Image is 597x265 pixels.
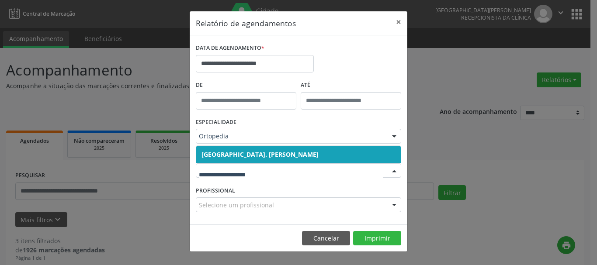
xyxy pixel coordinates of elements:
label: ESPECIALIDADE [196,116,236,129]
label: PROFISSIONAL [196,184,235,197]
h5: Relatório de agendamentos [196,17,296,29]
button: Imprimir [353,231,401,246]
label: DATA DE AGENDAMENTO [196,41,264,55]
label: ATÉ [301,79,401,92]
button: Cancelar [302,231,350,246]
label: De [196,79,296,92]
button: Close [390,11,407,33]
span: [GEOGRAPHIC_DATA]. [PERSON_NAME] [201,150,319,158]
span: Selecione um profissional [199,200,274,210]
span: Ortopedia [199,132,383,141]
